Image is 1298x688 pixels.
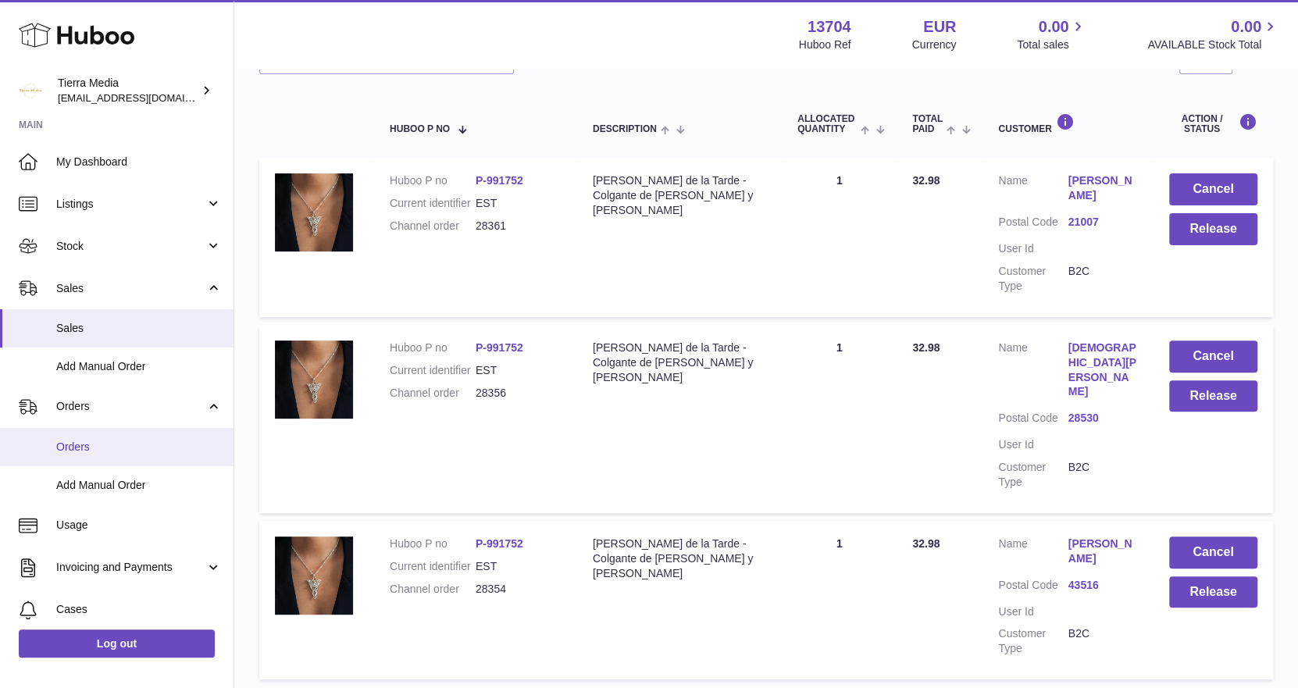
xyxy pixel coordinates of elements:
dt: User Id [998,437,1068,452]
span: Add Manual Order [56,478,222,493]
a: 21007 [1068,215,1138,230]
div: [PERSON_NAME] de la Tarde - Colgante de [PERSON_NAME] y [PERSON_NAME] [593,340,766,385]
span: Cases [56,602,222,617]
img: collar-arwen-15.jpg [275,173,353,251]
a: 28530 [1068,411,1138,426]
div: Huboo Ref [799,37,851,52]
span: Invoicing and Payments [56,560,205,575]
button: Cancel [1169,173,1257,205]
button: Release [1169,213,1257,245]
a: P-991752 [476,341,523,354]
dt: Channel order [390,386,476,401]
div: Tierra Media [58,76,198,105]
img: hola.tierramedia@gmail.com [19,79,42,102]
div: Action / Status [1169,113,1257,134]
td: 1 [782,158,897,316]
dt: Postal Code [998,215,1068,233]
span: AVAILABLE Stock Total [1147,37,1279,52]
span: Sales [56,281,205,296]
dt: User Id [998,604,1068,619]
button: Release [1169,380,1257,412]
td: 1 [782,521,897,679]
span: Listings [56,197,205,212]
a: 0.00 AVAILABLE Stock Total [1147,16,1279,52]
dd: 28356 [476,386,562,401]
span: [EMAIL_ADDRESS][DOMAIN_NAME] [58,91,230,104]
img: collar-arwen-15.jpg [275,536,353,615]
dt: Postal Code [998,578,1068,597]
span: 0.00 [1231,16,1261,37]
dt: Name [998,536,1068,570]
dt: Current identifier [390,363,476,378]
span: Orders [56,399,205,414]
img: collar-arwen-15.jpg [275,340,353,419]
a: [PERSON_NAME] [1068,173,1138,203]
div: Customer [998,113,1137,134]
strong: EUR [923,16,956,37]
button: Cancel [1169,340,1257,373]
span: Total paid [912,114,943,134]
dt: Postal Code [998,411,1068,430]
dt: Huboo P no [390,536,476,551]
span: 32.98 [912,341,940,354]
td: 1 [782,325,897,513]
a: Log out [19,629,215,658]
div: Currency [912,37,957,52]
span: Sales [56,321,222,336]
a: [DEMOGRAPHIC_DATA][PERSON_NAME] [1068,340,1138,400]
dd: EST [476,363,562,378]
span: Total sales [1017,37,1086,52]
dt: Huboo P no [390,340,476,355]
dd: 28361 [476,219,562,233]
span: Orders [56,440,222,455]
dd: EST [476,196,562,211]
dd: B2C [1068,264,1138,294]
dd: B2C [1068,460,1138,490]
span: My Dashboard [56,155,222,169]
dd: B2C [1068,626,1138,656]
dt: Channel order [390,582,476,597]
dt: Current identifier [390,196,476,211]
a: 43516 [1068,578,1138,593]
dt: Name [998,340,1068,404]
button: Release [1169,576,1257,608]
a: [PERSON_NAME] [1068,536,1138,566]
a: 0.00 Total sales [1017,16,1086,52]
dt: Current identifier [390,559,476,574]
dd: 28354 [476,582,562,597]
span: ALLOCATED Quantity [797,114,857,134]
span: 0.00 [1039,16,1069,37]
dt: Customer Type [998,460,1068,490]
dt: Customer Type [998,626,1068,656]
dt: Name [998,173,1068,207]
dt: Channel order [390,219,476,233]
dt: User Id [998,241,1068,256]
span: Add Manual Order [56,359,222,374]
span: 32.98 [912,174,940,187]
span: Description [593,124,657,134]
span: Usage [56,518,222,533]
dt: Huboo P no [390,173,476,188]
a: P-991752 [476,174,523,187]
a: P-991752 [476,537,523,550]
strong: 13704 [808,16,851,37]
span: Stock [56,239,205,254]
button: Cancel [1169,536,1257,569]
div: [PERSON_NAME] de la Tarde - Colgante de [PERSON_NAME] y [PERSON_NAME] [593,536,766,581]
span: 32.98 [912,537,940,550]
div: [PERSON_NAME] de la Tarde - Colgante de [PERSON_NAME] y [PERSON_NAME] [593,173,766,218]
span: Huboo P no [390,124,450,134]
dt: Customer Type [998,264,1068,294]
dd: EST [476,559,562,574]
